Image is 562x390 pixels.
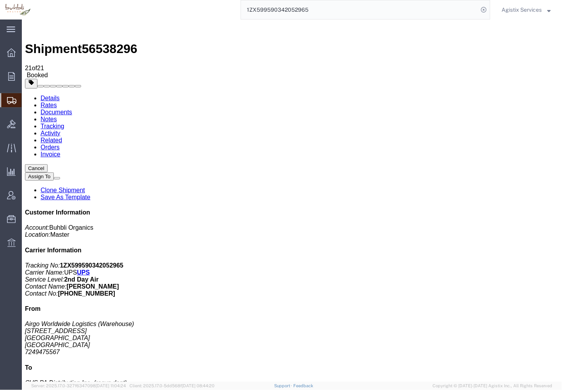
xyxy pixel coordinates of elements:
[241,0,478,19] input: Search for shipment number, reference number
[182,383,215,388] span: [DATE] 08:44:20
[502,5,542,14] span: Agistix Services
[274,383,294,388] a: Support
[96,383,126,388] span: [DATE] 11:04:24
[293,383,313,388] a: Feedback
[22,19,562,382] iframe: FS Legacy Container
[433,383,553,389] span: Copyright © [DATE]-[DATE] Agistix Inc., All Rights Reserved
[501,5,551,14] button: Agistix Services
[31,383,126,388] span: Server: 2025.17.0-327f6347098
[129,383,215,388] span: Client: 2025.17.0-5dd568f
[5,4,30,16] img: logo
